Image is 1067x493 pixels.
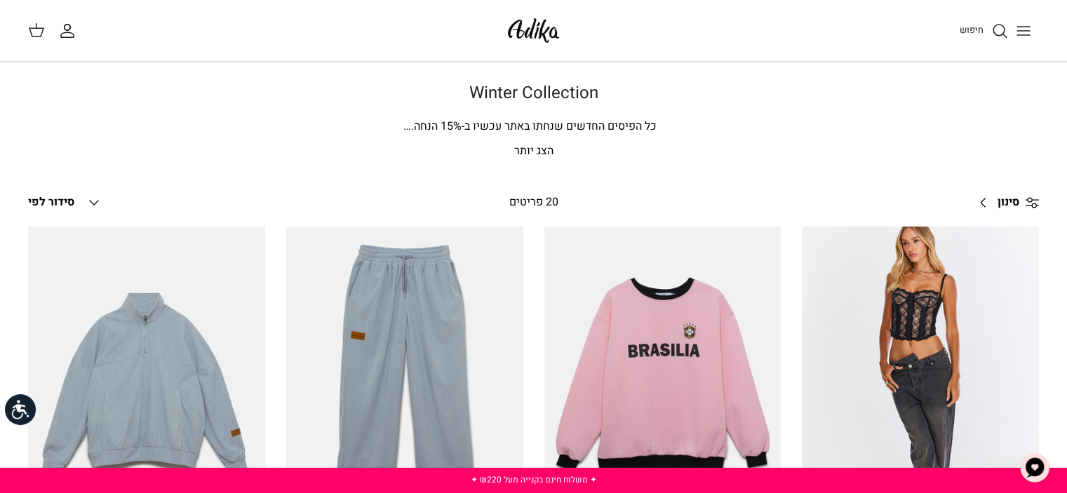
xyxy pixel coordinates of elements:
[28,187,102,218] button: סידור לפי
[969,186,1039,220] a: סינון
[504,14,563,47] img: Adika IL
[43,142,1025,161] p: הצג יותר
[59,22,81,39] a: החשבון שלי
[960,23,984,36] span: חיפוש
[403,118,462,135] span: % הנחה.
[470,473,596,486] a: ✦ משלוח חינם בקנייה מעל ₪220 ✦
[998,194,1019,212] span: סינון
[960,22,1008,39] a: חיפוש
[28,194,74,210] span: סידור לפי
[1014,447,1056,489] button: צ'אט
[441,118,453,135] span: 15
[43,83,1025,104] h1: Winter Collection
[462,118,657,135] span: כל הפיסים החדשים שנחתו באתר עכשיו ב-
[1008,15,1039,46] button: Toggle menu
[412,194,654,212] div: 20 פריטים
